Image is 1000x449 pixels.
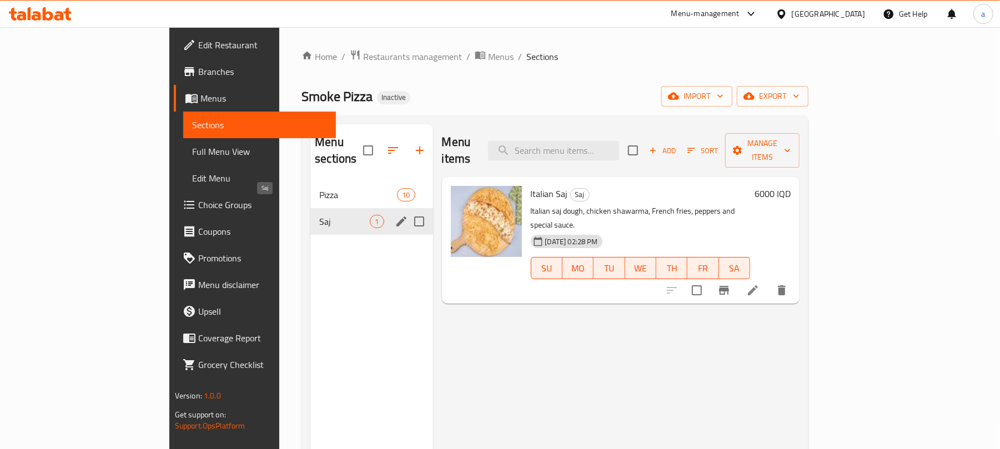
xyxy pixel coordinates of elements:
div: items [370,215,384,228]
span: Edit Menu [192,171,328,185]
span: Pizza [319,188,397,201]
img: Italian Saj [451,186,522,257]
span: TH [661,260,683,276]
a: Sections [183,112,336,138]
span: Sort items [680,142,725,159]
a: Edit menu item [746,284,760,297]
span: Sections [526,50,558,63]
span: Select all sections [356,139,380,162]
h2: Menu items [442,134,475,167]
div: Inactive [377,91,410,104]
span: Restaurants management [363,50,462,63]
span: Menu disclaimer [198,278,328,291]
button: SU [531,257,562,279]
span: Add item [645,142,680,159]
button: Branch-specific-item [711,277,737,304]
span: Menus [200,92,328,105]
a: Coupons [174,218,336,245]
span: Branches [198,65,328,78]
span: Menus [488,50,514,63]
span: Saj [571,188,589,201]
button: TH [656,257,687,279]
button: TU [594,257,625,279]
span: Add [647,144,677,157]
button: edit [393,213,410,230]
span: Sections [192,118,328,132]
button: delete [768,277,795,304]
a: Promotions [174,245,336,271]
nav: Menu sections [310,177,433,239]
a: Edit Restaurant [174,32,336,58]
a: Restaurants management [350,49,462,64]
span: export [746,89,800,103]
a: Grocery Checklist [174,351,336,378]
a: Choice Groups [174,191,336,218]
li: / [466,50,470,63]
span: Italian Saj [531,185,568,202]
span: [DATE] 02:28 PM [541,236,602,247]
span: 10 [398,190,414,200]
button: SA [719,257,750,279]
span: SU [536,260,558,276]
li: / [341,50,345,63]
span: TU [598,260,620,276]
button: Add [645,142,680,159]
span: Sort [687,144,718,157]
span: a [981,8,985,20]
a: Edit Menu [183,165,336,191]
span: MO [567,260,589,276]
button: MO [562,257,594,279]
input: search [488,141,619,160]
div: Saj1edit [310,208,433,235]
p: Italian saj dough, chicken shawarma, French fries, peppers and special sauce. [531,204,751,232]
span: Inactive [377,93,410,102]
a: Support.OpsPlatform [175,418,245,433]
a: Menus [174,85,336,112]
div: items [397,188,415,201]
span: Smoke Pizza [301,84,373,109]
nav: breadcrumb [301,49,808,64]
span: Sort sections [380,137,406,164]
span: WE [630,260,652,276]
button: import [661,86,732,107]
span: Promotions [198,251,328,265]
span: Get support on: [175,407,226,422]
span: Select to update [685,279,708,302]
span: Coverage Report [198,331,328,345]
span: Coupons [198,225,328,238]
span: SA [723,260,746,276]
span: Choice Groups [198,198,328,211]
span: Edit Restaurant [198,38,328,52]
a: Full Menu View [183,138,336,165]
span: FR [692,260,714,276]
div: Pizza10 [310,181,433,208]
button: Sort [685,142,721,159]
span: Upsell [198,305,328,318]
h6: 6000 IQD [755,186,791,201]
li: / [518,50,522,63]
span: Full Menu View [192,145,328,158]
div: Menu-management [671,7,740,21]
a: Coverage Report [174,325,336,351]
button: export [737,86,808,107]
span: Version: [175,389,202,403]
span: Saj [319,215,370,228]
button: WE [625,257,656,279]
span: Manage items [734,137,791,164]
a: Menu disclaimer [174,271,336,298]
div: Saj [570,188,590,201]
button: FR [687,257,718,279]
span: 1 [370,216,383,227]
span: 1.0.0 [204,389,221,403]
span: Grocery Checklist [198,358,328,371]
a: Upsell [174,298,336,325]
h2: Menu sections [315,134,363,167]
span: import [670,89,723,103]
button: Manage items [725,133,800,168]
a: Menus [475,49,514,64]
a: Branches [174,58,336,85]
div: [GEOGRAPHIC_DATA] [792,8,865,20]
button: Add section [406,137,433,164]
